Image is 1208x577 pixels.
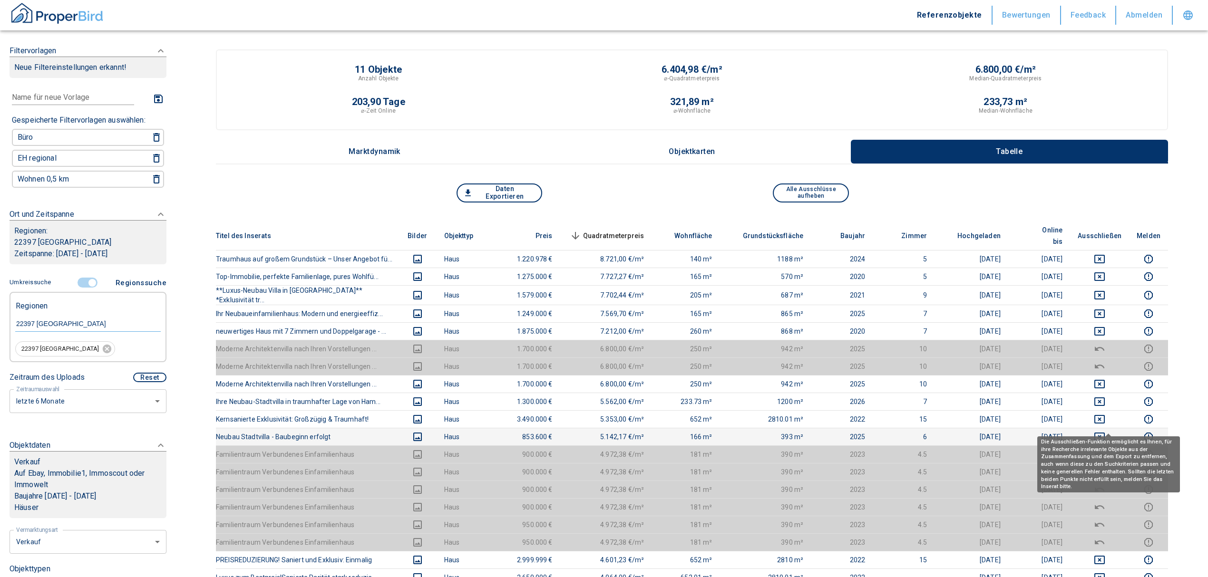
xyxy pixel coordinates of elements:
[1008,322,1070,340] td: [DATE]
[10,430,166,528] div: ObjektdatenVerkaufAuf Ebay, Immobilie1, Immoscout oder ImmoweltBaujahre [DATE] - [DATE]Häuser
[720,268,811,285] td: 570 m²
[10,209,74,220] p: Ort und Zeitspanne
[355,65,402,74] p: 11 Objekte
[811,268,873,285] td: 2020
[1008,533,1070,551] td: [DATE]
[825,230,865,241] span: Baujahr
[10,440,50,451] p: Objektdaten
[437,357,498,375] td: Haus
[1078,253,1121,265] button: deselect this listing
[1137,253,1160,265] button: report this listing
[935,322,1008,340] td: [DATE]
[498,250,560,268] td: 1.220.978 €
[873,498,935,516] td: 4.5
[1078,289,1121,301] button: deselect this listing
[1008,498,1070,516] td: [DATE]
[14,237,162,248] p: 22397 [GEOGRAPHIC_DATA]
[498,463,560,481] td: 900.000 €
[406,361,429,372] button: images
[720,516,811,533] td: 390 m²
[673,106,711,115] p: ⌀-Wohnfläche
[935,393,1008,410] td: [DATE]
[16,298,48,310] p: Regionen
[652,516,720,533] td: 181 m²
[216,268,399,285] th: Top-Immobilie, perfekte Familienlage, pures Wohlfü...
[720,393,811,410] td: 1200 m²
[437,340,498,357] td: Haus
[942,230,1001,241] span: Hochgeladen
[935,410,1008,428] td: [DATE]
[811,285,873,305] td: 2021
[811,322,873,340] td: 2020
[520,230,553,241] span: Preis
[216,140,1168,163] div: wrapped label tabs example
[652,481,720,498] td: 181 m²
[457,183,542,202] button: Daten Exportieren
[873,463,935,481] td: 4.5
[498,305,560,322] td: 1.249.000 €
[935,463,1008,481] td: [DATE]
[873,428,935,445] td: 6
[216,285,399,305] th: **Luxus-Neubau Villa in [GEOGRAPHIC_DATA]** *Exklusivität tr...
[437,393,498,410] td: Haus
[873,375,935,393] td: 10
[1078,554,1121,566] button: deselect this listing
[1008,305,1070,322] td: [DATE]
[498,498,560,516] td: 900.000 €
[720,340,811,357] td: 942 m²
[935,250,1008,268] td: [DATE]
[349,147,400,156] p: Marktdynamik
[560,498,652,516] td: 4.972,38 €/m²
[498,285,560,305] td: 1.579.000 €
[560,551,652,568] td: 4.601,23 €/m²
[1008,340,1070,357] td: [DATE]
[720,357,811,375] td: 942 m²
[720,481,811,498] td: 390 m²
[652,445,720,463] td: 181 m²
[560,357,652,375] td: 6.800,00 €/m²
[935,481,1008,498] td: [DATE]
[1129,221,1168,250] th: Melden
[873,481,935,498] td: 4.5
[652,463,720,481] td: 181 m²
[498,393,560,410] td: 1.300.000 €
[907,6,993,25] button: Referenzobjekte
[1137,308,1160,319] button: report this listing
[15,319,161,328] input: Region eingeben
[652,268,720,285] td: 165 m²
[498,516,560,533] td: 950.000 €
[935,428,1008,445] td: [DATE]
[216,322,399,340] th: neuwertiges Haus mit 7 Zimmern und Doppelgarage - ...
[1078,361,1121,372] button: deselect this listing
[1137,501,1160,513] button: report this listing
[406,343,429,355] button: images
[10,563,166,575] p: Objekttypen
[873,357,935,375] td: 10
[1137,414,1160,425] button: report this listing
[498,322,560,340] td: 1.875.000 €
[935,498,1008,516] td: [DATE]
[498,428,560,445] td: 853.600 €
[993,6,1061,25] button: Bewertungen
[14,62,162,73] p: Neue Filtereinstellungen erkannt!
[1008,250,1070,268] td: [DATE]
[10,199,166,274] div: Ort und ZeitspanneRegionen:22397 [GEOGRAPHIC_DATA]Zeitspanne: [DATE] - [DATE]
[399,221,437,250] th: Bilder
[720,551,811,568] td: 2810 m²
[14,248,162,260] p: Zeitspanne: [DATE] - [DATE]
[560,250,652,268] td: 8.721,00 €/m²
[984,97,1027,106] p: 233,73 m²
[1070,221,1129,250] th: Ausschließen
[498,357,560,375] td: 1.700.000 €
[498,551,560,568] td: 2.999.999 €
[720,498,811,516] td: 390 m²
[216,221,399,250] th: Titel des Inserats
[773,183,849,202] button: Alle Ausschlüsse aufheben
[811,357,873,375] td: 2025
[216,410,399,428] th: Kernsanierte Exklusivität: Großzügig & Traumhaft!
[1078,501,1121,513] button: deselect this listing
[1008,551,1070,568] td: [DATE]
[811,516,873,533] td: 2023
[444,230,488,241] span: Objekttyp
[1078,271,1121,282] button: deselect this listing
